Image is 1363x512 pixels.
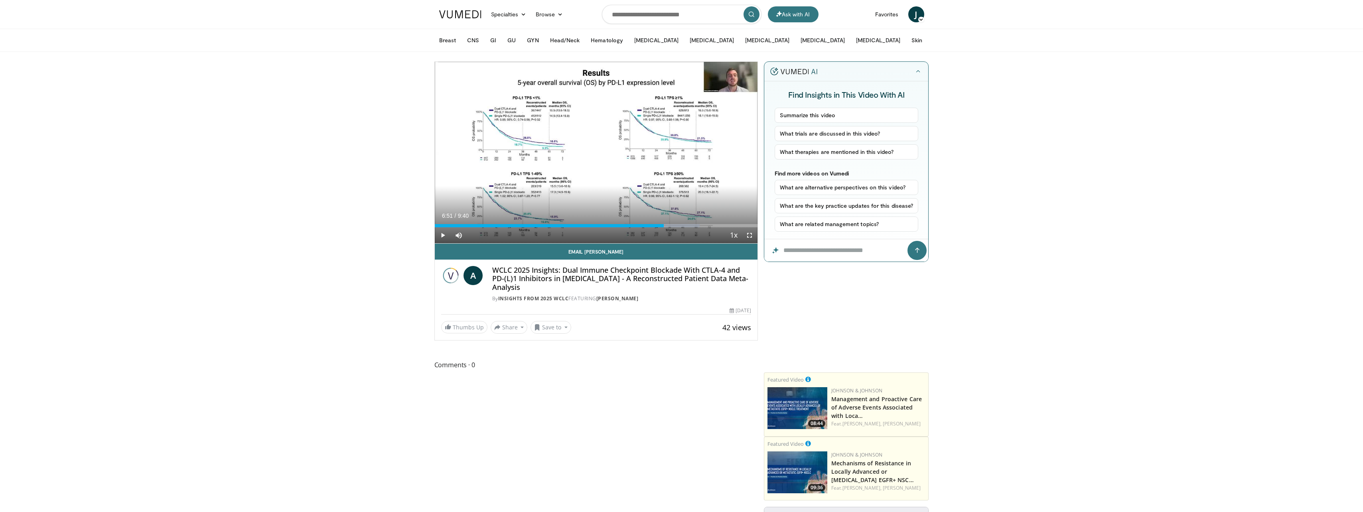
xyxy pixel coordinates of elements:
button: Hematology [586,32,628,48]
button: What therapies are mentioned in this video? [775,144,919,160]
a: 08:44 [767,387,827,429]
div: [DATE] [730,307,751,314]
img: 84252362-9178-4a34-866d-0e9c845de9ea.jpeg.150x105_q85_crop-smart_upscale.jpg [767,451,827,493]
button: GU [503,32,521,48]
iframe: Advertisement [787,268,906,368]
div: By FEATURING [492,295,752,302]
a: [PERSON_NAME] [596,295,639,302]
a: Management and Proactive Care of Adverse Events Associated with Loca… [831,395,922,419]
a: Browse [531,6,568,22]
img: da83c334-4152-4ba6-9247-1d012afa50e5.jpeg.150x105_q85_crop-smart_upscale.jpg [767,387,827,429]
span: 6:51 [442,213,453,219]
img: vumedi-ai-logo.v2.svg [770,67,817,75]
span: 9:40 [458,213,469,219]
button: [MEDICAL_DATA] [796,32,850,48]
a: J [908,6,924,22]
button: Ask with AI [768,6,819,22]
video-js: Video Player [435,62,758,244]
button: Save to [531,321,571,334]
a: Favorites [870,6,903,22]
button: Play [435,227,451,243]
a: A [464,266,483,285]
span: / [455,213,456,219]
h4: WCLC 2025 Insights: Dual Immune Checkpoint Blockade With CTLA-4 and PD-(L)1 Inhibitors in [MEDICA... [492,266,752,292]
img: VuMedi Logo [439,10,481,18]
a: Johnson & Johnson [831,451,882,458]
a: 09:36 [767,451,827,493]
button: Playback Rate [726,227,742,243]
input: Question for the AI [764,239,928,262]
button: [MEDICAL_DATA] [740,32,794,48]
h4: Find Insights in This Video With AI [775,89,919,100]
span: 42 views [722,323,751,332]
a: [PERSON_NAME], [842,484,882,491]
div: Feat. [831,420,925,427]
button: [MEDICAL_DATA] [629,32,683,48]
a: Insights from 2025 WCLC [498,295,569,302]
small: Featured Video [767,376,804,383]
button: Head/Neck [545,32,585,48]
a: Specialties [486,6,531,22]
button: Summarize this video [775,108,919,123]
button: GYN [522,32,543,48]
button: Skin [907,32,927,48]
span: 08:44 [808,420,825,427]
a: [PERSON_NAME], [842,420,882,427]
small: Featured Video [767,440,804,447]
div: Progress Bar [435,224,758,227]
button: Breast [434,32,461,48]
img: Insights from 2025 WCLC [441,266,460,285]
span: 09:36 [808,484,825,491]
button: Mute [451,227,467,243]
button: What are the key practice updates for this disease? [775,198,919,213]
a: [PERSON_NAME] [883,420,921,427]
button: What are related management topics? [775,217,919,232]
button: CNS [462,32,484,48]
span: Comments 0 [434,360,758,370]
input: Search topics, interventions [602,5,761,24]
a: [PERSON_NAME] [883,484,921,491]
button: What trials are discussed in this video? [775,126,919,141]
button: Share [491,321,528,334]
div: Feat. [831,484,925,492]
button: [MEDICAL_DATA] [685,32,739,48]
button: GI [485,32,501,48]
button: What are alternative perspectives on this video? [775,180,919,195]
p: Find more videos on Vumedi [775,170,919,177]
a: Thumbs Up [441,321,487,333]
button: Fullscreen [742,227,757,243]
button: [MEDICAL_DATA] [851,32,905,48]
a: Email [PERSON_NAME] [435,244,758,260]
a: Mechanisms of Resistance in Locally Advanced or [MEDICAL_DATA] EGFR+ NSC… [831,459,914,484]
a: Johnson & Johnson [831,387,882,394]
